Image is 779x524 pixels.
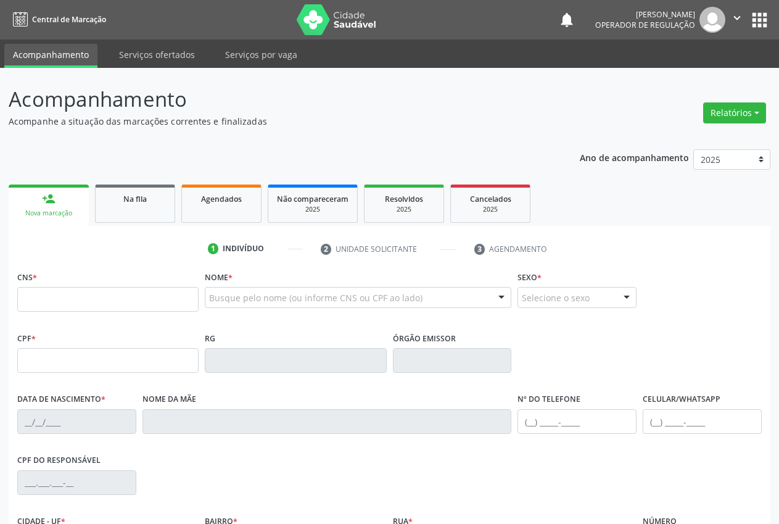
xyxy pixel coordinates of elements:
span: Resolvidos [385,194,423,204]
label: Nº do Telefone [517,390,580,409]
img: img [699,7,725,33]
a: Central de Marcação [9,9,106,30]
a: Serviços por vaga [216,44,306,65]
div: Indivíduo [223,243,264,254]
button:  [725,7,749,33]
span: Operador de regulação [595,20,695,30]
span: Não compareceram [277,194,348,204]
div: Nova marcação [17,209,80,218]
div: 1 [208,243,219,254]
input: ___.___.___-__ [17,470,136,495]
span: Agendados [201,194,242,204]
label: CPF [17,329,36,348]
input: (__) _____-_____ [517,409,637,434]
div: person_add [42,192,56,206]
button: apps [749,9,770,31]
label: CNS [17,268,37,287]
a: Acompanhamento [4,44,97,68]
button: notifications [558,11,575,28]
span: Na fila [123,194,147,204]
p: Acompanhamento [9,84,542,115]
label: Sexo [517,268,542,287]
span: Cancelados [470,194,511,204]
div: 2025 [460,205,521,214]
button: Relatórios [703,102,766,123]
div: [PERSON_NAME] [595,9,695,20]
label: Celular/WhatsApp [643,390,720,409]
span: Selecione o sexo [522,291,590,304]
p: Acompanhe a situação das marcações correntes e finalizadas [9,115,542,128]
span: Central de Marcação [32,14,106,25]
a: Serviços ofertados [110,44,204,65]
div: 2025 [373,205,435,214]
div: 2025 [277,205,348,214]
label: Nome da mãe [142,390,196,409]
label: CPF do responsável [17,451,101,470]
label: Nome [205,268,233,287]
input: __/__/____ [17,409,136,434]
label: Órgão emissor [393,329,456,348]
input: (__) _____-_____ [643,409,762,434]
p: Ano de acompanhamento [580,149,689,165]
label: Data de nascimento [17,390,105,409]
label: RG [205,329,215,348]
span: Busque pelo nome (ou informe CNS ou CPF ao lado) [209,291,422,304]
i:  [730,11,744,25]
